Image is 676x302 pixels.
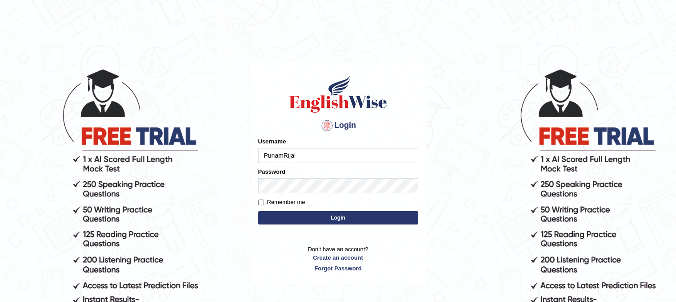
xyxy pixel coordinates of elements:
label: Password [258,167,285,176]
img: Logo of English Wise sign in for intelligent practice with AI [288,74,389,114]
a: Forgot Password [258,264,418,273]
label: Remember me [258,198,305,207]
a: Create an account [258,253,418,262]
label: Username [258,137,286,146]
button: Login [258,211,418,224]
h4: Login [258,118,418,133]
p: Don't have an account? [258,245,418,273]
input: Remember me [258,200,264,205]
